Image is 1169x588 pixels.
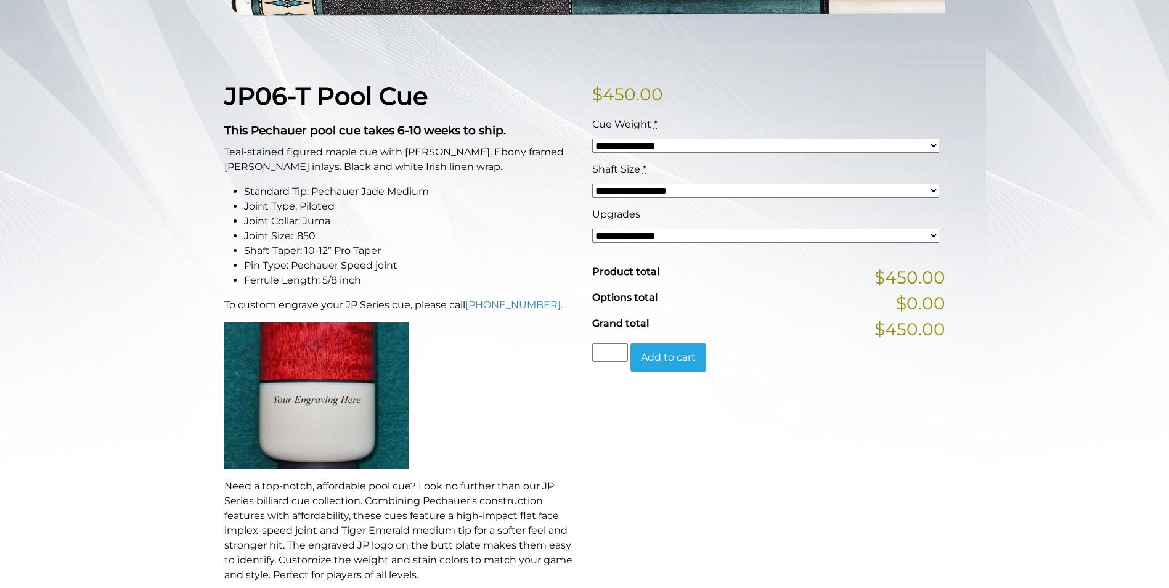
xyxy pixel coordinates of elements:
span: $0.00 [896,290,945,316]
p: Teal-stained figured maple cue with [PERSON_NAME]. Ebony framed [PERSON_NAME] inlays. Black and w... [224,145,577,174]
strong: JP06-T Pool Cue [224,81,428,111]
abbr: required [643,163,646,175]
a: [PHONE_NUMBER]. [465,299,563,311]
input: Product quantity [592,343,628,362]
span: $450.00 [874,316,945,342]
li: Pin Type: Pechauer Speed joint [244,258,577,273]
li: Joint Size: .850 [244,229,577,243]
span: Shaft Size [592,163,640,175]
img: An image of a cue butt with the words "YOUR ENGRAVING HERE". [224,322,409,469]
span: Grand total [592,317,649,329]
span: $450.00 [874,264,945,290]
span: Product total [592,266,659,277]
span: Options total [592,292,658,303]
p: To custom engrave your JP Series cue, please call [224,298,577,312]
button: Add to cart [630,343,706,372]
span: Upgrades [592,208,640,220]
li: Joint Collar: Juma [244,214,577,229]
span: Cue Weight [592,118,651,130]
p: Need a top-notch, affordable pool cue? Look no further than our JP Series billiard cue collection... [224,479,577,582]
li: Ferrule Length: 5/8 inch [244,273,577,288]
li: Shaft Taper: 10-12” Pro Taper [244,243,577,258]
abbr: required [654,118,658,130]
bdi: 450.00 [592,84,663,105]
strong: This Pechauer pool cue takes 6-10 weeks to ship. [224,123,506,137]
li: Joint Type: Piloted [244,199,577,214]
li: Standard Tip: Pechauer Jade Medium [244,184,577,199]
span: $ [592,84,603,105]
